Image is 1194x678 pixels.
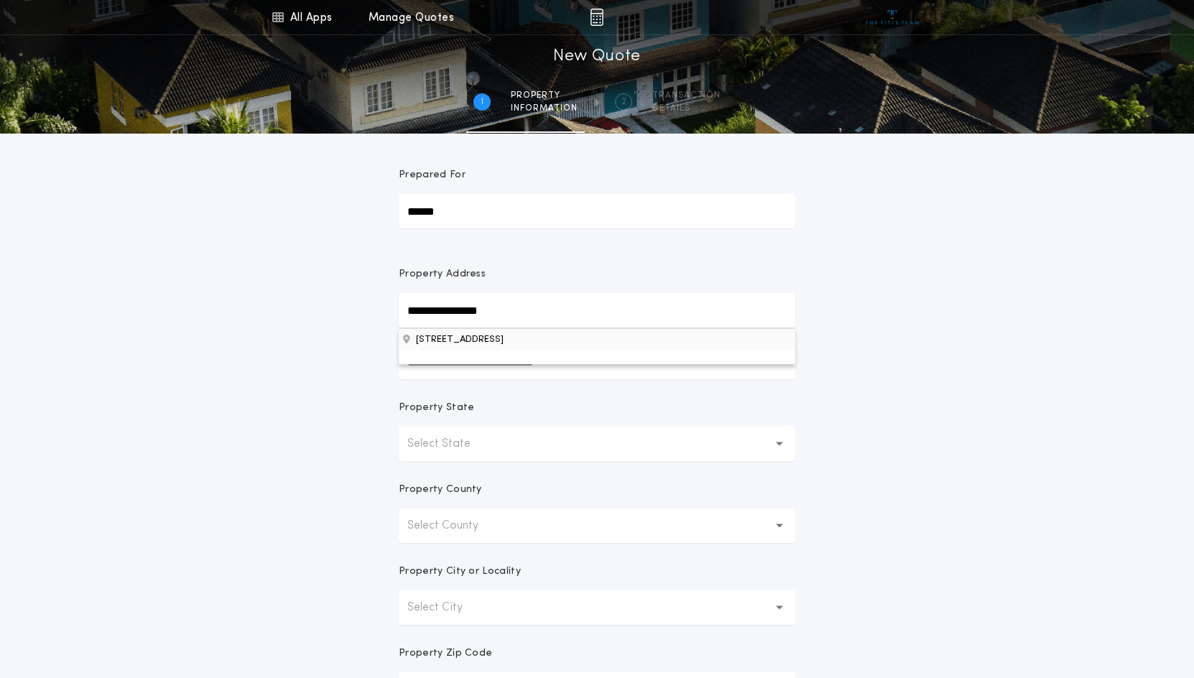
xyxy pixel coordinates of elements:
[399,168,466,182] p: Prepared For
[481,96,483,108] h2: 1
[399,427,795,461] button: Select State
[590,9,603,26] img: img
[511,90,578,101] span: Property
[399,328,795,350] button: Property Address
[399,508,795,543] button: Select County
[399,565,521,579] p: Property City or Locality
[407,599,486,616] p: Select City
[399,646,492,661] p: Property Zip Code
[399,483,482,497] p: Property County
[652,90,721,101] span: Transaction
[399,194,795,228] input: Prepared For
[399,401,474,415] p: Property State
[866,10,920,24] img: vs-icon
[399,590,795,625] button: Select City
[553,45,641,68] h1: New Quote
[407,517,501,534] p: Select County
[652,103,721,114] span: details
[621,96,626,108] h2: 2
[407,435,494,452] p: Select State
[399,267,795,282] p: Property Address
[511,103,578,114] span: information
